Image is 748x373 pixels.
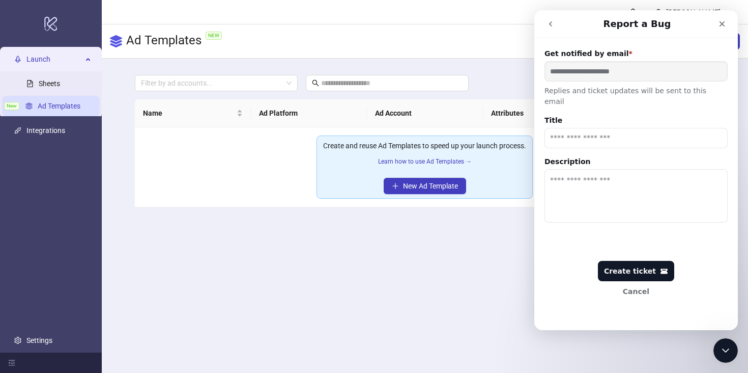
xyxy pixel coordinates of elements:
[14,56,21,63] span: rocket
[713,338,738,363] iframe: Intercom live chat
[367,99,483,127] th: Ad Account
[662,7,725,18] div: [PERSON_NAME]
[378,158,472,165] a: Learn how to use Ad Templates →
[251,99,367,127] th: Ad Platform
[26,49,82,69] span: Launch
[39,79,60,88] a: Sheets
[312,79,319,87] span: search
[655,9,662,16] span: user
[26,336,52,344] a: Settings
[26,126,65,135] a: Integrations
[110,35,122,47] svg: ad template
[534,10,738,330] iframe: Intercom live chat
[392,182,399,190] span: plus
[143,108,235,119] span: Name
[38,102,80,110] a: Ad Templates
[206,32,222,40] span: NEW
[483,99,599,127] th: Attributes
[725,9,732,16] span: down
[384,178,466,194] button: New Ad Template
[126,33,226,50] h3: Ad Templates
[135,99,251,127] th: Name
[629,8,637,15] span: bell
[8,359,15,366] span: menu-fold
[323,140,526,151] div: Create and reuse Ad Templates to speed up your launch process.
[403,182,458,190] span: New Ad Template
